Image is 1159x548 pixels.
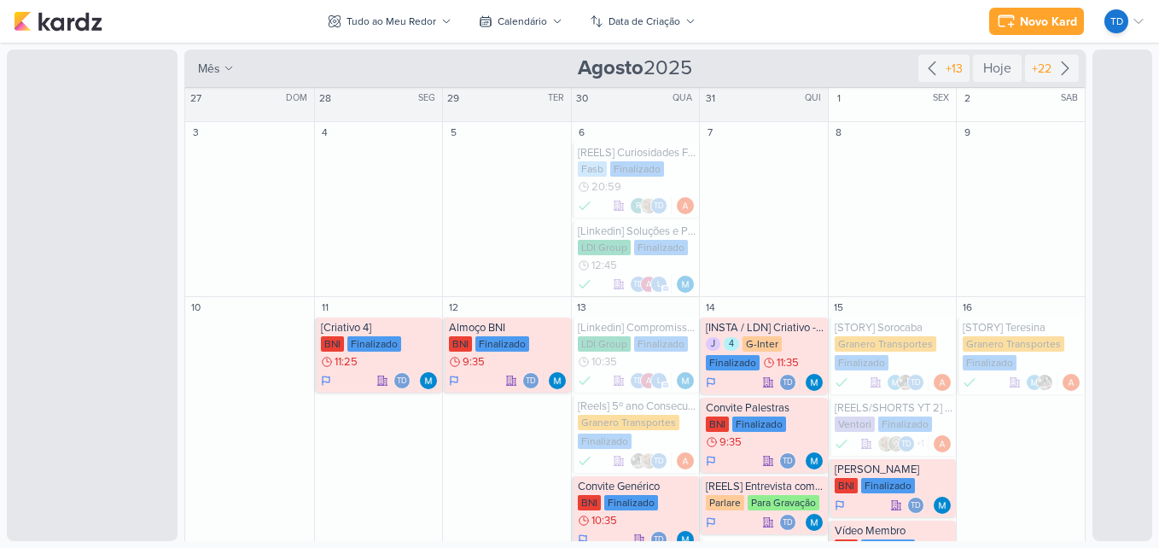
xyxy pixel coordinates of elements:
[640,372,657,389] div: aline.ferraz@ldigroup.com.br
[578,480,696,493] div: Convite Genérico
[779,374,796,391] div: Thais de carvalho
[630,197,647,214] div: roberta.pecora@fasb.com.br
[673,91,697,105] div: QUA
[989,8,1084,35] button: Novo Kard
[706,376,716,389] div: Em Andamento
[475,336,529,352] div: Finalizado
[578,372,591,389] div: Finalizado
[654,536,664,545] p: Td
[1028,60,1055,78] div: +22
[732,417,786,432] div: Finalizado
[1020,13,1077,31] div: Novo Kard
[335,356,358,368] span: 11:25
[578,336,631,352] div: LDI Group
[1063,374,1080,391] div: Responsável: Amanda ARAUJO
[654,458,664,466] p: Td
[449,374,459,388] div: Em Andamento
[578,399,696,413] div: [Reels] 5º ano Consecutivo
[783,519,793,528] p: Td
[835,401,953,415] div: [REELS/SHORTS YT 2] - Case de Sucesso
[934,497,951,514] img: MARIANA MIRANDA
[591,356,617,368] span: 10:35
[934,374,951,391] div: Responsável: Amanda ARAUJO
[650,197,667,214] div: Thais de carvalho
[630,276,672,293] div: Colaboradores: Thais de carvalho, aline.ferraz@ldigroup.com.br, luciano@ldigroup.com.br
[630,372,672,389] div: Colaboradores: Thais de carvalho, aline.ferraz@ldigroup.com.br, luciano@ldigroup.com.br
[835,498,845,512] div: Em Andamento
[878,417,932,432] div: Finalizado
[549,372,566,389] div: Responsável: MARIANA MIRANDA
[835,524,953,538] div: Vídeo Membro
[779,374,801,391] div: Colaboradores: Thais de carvalho
[779,514,796,531] div: Thais de carvalho
[657,377,661,386] p: l
[898,435,915,452] div: Thais de carvalho
[317,124,334,141] div: 4
[911,379,921,388] p: Td
[706,480,824,493] div: [REELS] Entrevista com a Gabi
[574,124,591,141] div: 6
[650,531,667,548] div: Thais de carvalho
[526,377,536,386] p: Td
[578,533,588,546] div: Em Andamento
[887,374,904,391] img: MARIANA MIRANDA
[706,337,720,351] div: J
[702,299,719,316] div: 14
[934,497,951,514] div: Responsável: MARIANA MIRANDA
[650,372,667,389] div: luciano@ldigroup.com.br
[806,374,823,391] div: Responsável: MARIANA MIRANDA
[574,90,591,107] div: 30
[449,321,568,335] div: Almoço BNI
[634,336,688,352] div: Finalizado
[578,415,679,430] div: Granero Transportes
[420,372,437,389] div: Responsável: MARIANA MIRANDA
[650,276,667,293] div: luciano@ldigroup.com.br
[901,440,911,449] p: Td
[633,377,644,386] p: Td
[420,372,437,389] img: MARIANA MIRANDA
[604,495,658,510] div: Finalizado
[578,495,601,510] div: BNI
[835,321,953,335] div: [STORY] Sorocaba
[677,276,694,293] div: Responsável: MARIANA MIRANDA
[449,336,472,352] div: BNI
[317,90,334,107] div: 28
[646,377,651,386] p: a
[806,452,823,469] img: MARIANA MIRANDA
[702,124,719,141] div: 7
[706,495,744,510] div: Parlare
[578,321,696,335] div: [Linkedin] Compromisso com sua obra
[522,372,544,389] div: Colaboradores: Thais de carvalho
[549,372,566,389] img: MARIANA MIRANDA
[835,374,848,391] div: Done
[578,224,696,238] div: [Linkedin] Soluções e Produção Inteligente
[861,478,915,493] div: Finalizado
[702,90,719,107] div: 31
[578,55,644,80] strong: Agosto
[706,355,760,370] div: Finalizado
[748,495,819,510] div: Para Gravação
[397,377,407,386] p: Td
[915,437,924,451] span: +1
[578,146,696,160] div: [REELS] Curiosidades FASB 3
[1061,91,1083,105] div: SAB
[187,124,204,141] div: 3
[942,60,966,78] div: +13
[677,197,694,214] div: Responsável: Amanda ARAUJO
[418,91,440,105] div: SEG
[321,374,331,388] div: Em Andamento
[591,515,617,527] span: 10:35
[963,336,1064,352] div: Granero Transportes
[806,514,823,531] img: MARIANA MIRANDA
[830,299,847,316] div: 15
[677,531,694,548] div: Responsável: MARIANA MIRANDA
[445,90,462,107] div: 29
[1026,374,1057,391] div: Colaboradores: MARIANA MIRANDA, Everton Granero
[706,401,824,415] div: Convite Palestras
[934,374,951,391] img: Amanda ARAUJO
[933,91,954,105] div: SEX
[578,55,692,82] span: 2025
[677,197,694,214] img: Amanda ARAUJO
[393,372,415,389] div: Colaboradores: Thais de carvalho
[14,11,102,32] img: kardz.app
